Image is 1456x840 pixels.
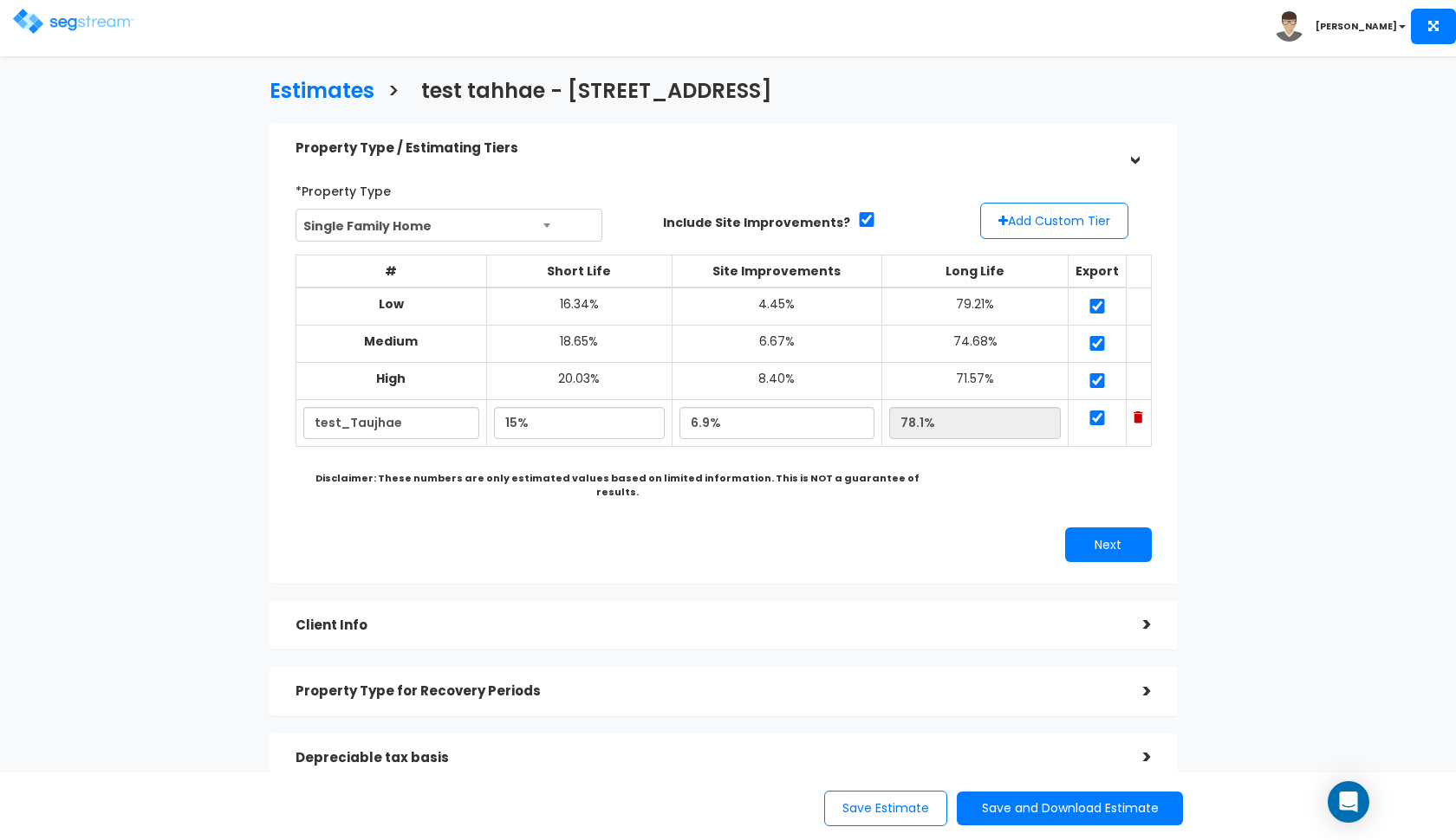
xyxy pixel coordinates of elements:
td: 16.34% [486,288,672,326]
b: Disclaimer: These numbers are only estimated values based on limited information. This is NOT a g... [315,471,920,499]
td: 18.65% [486,326,672,363]
div: > [1117,611,1152,638]
b: [PERSON_NAME] [1316,20,1397,33]
span: Single Family Home [296,209,603,242]
button: Add Custom Tier [980,203,1128,239]
button: Save Estimate [824,791,947,826]
th: # [296,255,486,288]
h5: Client Info [296,618,1117,633]
th: Site Improvements [673,255,882,288]
h3: test tahhae - [STREET_ADDRESS] [421,80,772,107]
b: High [376,370,406,387]
img: Trash Icon [1134,411,1143,423]
b: Medium [364,333,418,350]
img: avatar.png [1274,11,1304,42]
div: > [1117,744,1152,771]
h3: > [387,80,400,107]
div: > [1117,678,1152,705]
button: Next [1065,527,1152,562]
h5: Depreciable tax basis [296,751,1117,766]
h5: Property Type / Estimating Tiers [296,141,1117,156]
th: Short Life [486,255,672,288]
div: > [1121,131,1147,165]
h3: Estimates [270,80,374,107]
h5: Property Type for Recovery Periods [296,684,1117,699]
th: Export [1069,255,1127,288]
td: 71.57% [881,363,1069,400]
td: 4.45% [673,288,882,326]
td: 74.68% [881,326,1069,363]
b: Low [379,295,404,313]
td: 79.21% [881,288,1069,326]
th: Long Life [881,255,1069,288]
label: *Property Type [296,177,391,200]
td: 20.03% [486,363,672,400]
label: Include Site Improvements? [663,214,850,231]
div: Open Intercom Messenger [1328,781,1369,823]
button: Save and Download Estimate [957,792,1183,825]
td: 6.67% [673,326,882,363]
a: Estimates [257,62,374,115]
span: Single Family Home [296,210,602,242]
img: logo.png [13,9,134,34]
a: test tahhae - [STREET_ADDRESS] [408,62,772,115]
td: 8.40% [673,363,882,400]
